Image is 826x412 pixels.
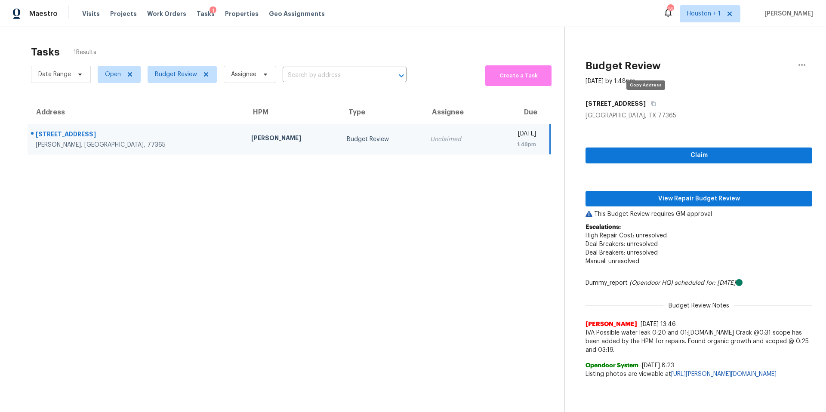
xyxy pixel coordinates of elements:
[675,280,736,286] i: scheduled for: [DATE]
[586,77,635,86] div: [DATE] by 1:48pm
[82,9,100,18] span: Visits
[251,134,333,145] div: [PERSON_NAME]
[586,279,812,287] div: Dummy_report
[497,129,536,140] div: [DATE]
[586,111,812,120] div: [GEOGRAPHIC_DATA], TX 77365
[497,140,536,149] div: 1:48pm
[28,100,244,124] th: Address
[586,320,637,329] span: [PERSON_NAME]
[586,99,646,108] h5: [STREET_ADDRESS]
[586,210,812,218] p: This Budget Review requires GM approval
[340,100,424,124] th: Type
[31,48,60,56] h2: Tasks
[269,9,325,18] span: Geo Assignments
[586,329,812,354] span: IVA Possible water leak 0:20 and 01:[DOMAIN_NAME] Crack @0:31 scope has been added by the HPM for...
[586,61,661,70] h2: Budget Review
[38,70,71,79] span: Date Range
[244,100,339,124] th: HPM
[36,141,237,149] div: [PERSON_NAME], [GEOGRAPHIC_DATA], 77365
[197,11,215,17] span: Tasks
[210,6,216,15] div: 1
[29,9,58,18] span: Maestro
[490,100,550,124] th: Due
[671,371,777,377] a: [URL][PERSON_NAME][DOMAIN_NAME]
[147,9,186,18] span: Work Orders
[283,69,382,82] input: Search by address
[586,148,812,163] button: Claim
[641,321,676,327] span: [DATE] 13:46
[629,280,673,286] i: (Opendoor HQ)
[586,241,658,247] span: Deal Breakers: unresolved
[155,70,197,79] span: Budget Review
[110,9,137,18] span: Projects
[586,224,621,230] b: Escalations:
[347,135,417,144] div: Budget Review
[586,258,639,264] span: Manual: unresolved
[74,48,96,57] span: 1 Results
[423,100,490,124] th: Assignee
[36,130,237,141] div: [STREET_ADDRESS]
[586,233,667,239] span: High Repair Cost: unresolved
[586,370,812,378] span: Listing photos are viewable at
[586,191,812,207] button: View Repair Budget Review
[761,9,813,18] span: [PERSON_NAME]
[642,363,674,369] span: [DATE] 8:23
[105,70,121,79] span: Open
[430,135,484,144] div: Unclaimed
[490,71,547,81] span: Create a Task
[663,301,734,310] span: Budget Review Notes
[395,70,407,82] button: Open
[231,70,256,79] span: Assignee
[592,194,805,204] span: View Repair Budget Review
[667,5,673,14] div: 14
[225,9,259,18] span: Properties
[592,150,805,161] span: Claim
[687,9,721,18] span: Houston + 1
[586,361,638,370] span: Opendoor System
[586,250,658,256] span: Deal Breakers: unresolved
[485,65,552,86] button: Create a Task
